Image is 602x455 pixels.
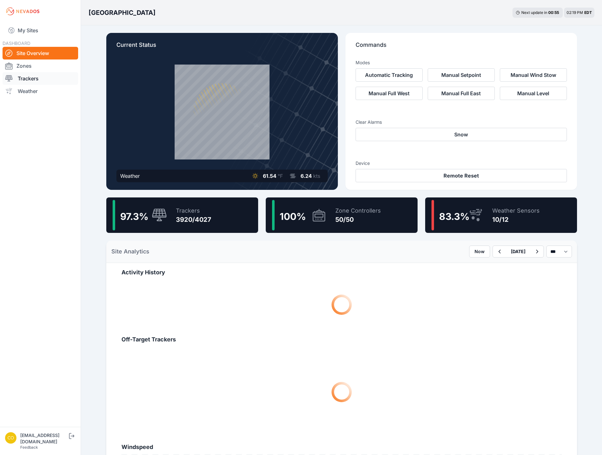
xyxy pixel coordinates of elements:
[121,335,562,344] h2: Off-Target Trackers
[356,68,423,82] button: Automatic Tracking
[425,197,577,233] a: 83.3%Weather Sensors10/12
[428,68,495,82] button: Manual Setpoint
[469,246,490,258] button: Now
[335,206,381,215] div: Zone Controllers
[356,160,567,166] h3: Device
[3,23,78,38] a: My Sites
[176,215,211,224] div: 3920/4027
[106,197,258,233] a: 97.3%Trackers3920/4027
[492,215,540,224] div: 10/12
[313,173,320,179] span: kts
[301,173,312,179] span: 6.24
[356,41,567,54] p: Commands
[263,173,276,179] span: 61.54
[3,41,30,46] span: DASHBOARD
[492,206,540,215] div: Weather Sensors
[356,87,423,100] button: Manual Full West
[356,119,567,125] h3: Clear Alarms
[176,206,211,215] div: Trackers
[20,445,38,450] a: Feedback
[506,246,531,257] button: [DATE]
[20,432,68,445] div: [EMAIL_ADDRESS][DOMAIN_NAME]
[116,41,328,54] p: Current Status
[356,169,567,182] button: Remote Reset
[278,173,283,179] span: °F
[567,10,583,15] span: 02:19 PM
[280,211,306,222] span: 100 %
[120,172,140,180] div: Weather
[5,6,40,16] img: Nevados
[428,87,495,100] button: Manual Full East
[3,59,78,72] a: Zones
[111,247,149,256] h2: Site Analytics
[548,10,560,15] div: 00 : 55
[500,87,567,100] button: Manual Level
[121,443,562,452] h2: Windspeed
[3,72,78,85] a: Trackers
[5,432,16,444] img: controlroomoperator@invenergy.com
[584,10,592,15] span: EDT
[439,211,469,222] span: 83.3 %
[335,215,381,224] div: 50/50
[89,4,156,21] nav: Breadcrumb
[521,10,547,15] span: Next update in
[121,268,562,277] h2: Activity History
[3,47,78,59] a: Site Overview
[266,197,418,233] a: 100%Zone Controllers50/50
[89,8,156,17] h3: [GEOGRAPHIC_DATA]
[356,128,567,141] button: Snow
[120,211,148,222] span: 97.3 %
[3,85,78,97] a: Weather
[356,59,370,66] h3: Modes
[500,68,567,82] button: Manual Wind Stow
